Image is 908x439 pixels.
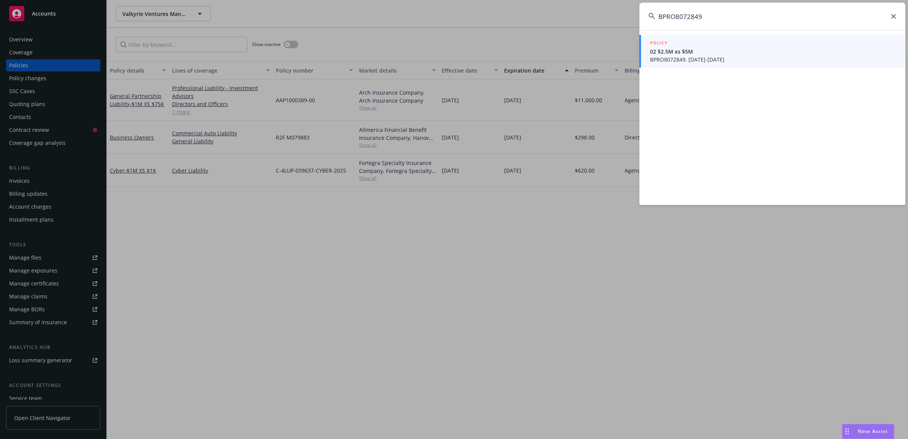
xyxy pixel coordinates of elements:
button: Nova Assist [842,424,894,439]
span: Nova Assist [858,428,888,434]
input: Search... [639,3,905,30]
h5: POLICY [650,39,668,47]
div: Drag to move [842,424,852,439]
a: POLICY02 $2.5M xs $5MBPRO8072849, [DATE]-[DATE] [639,35,905,68]
span: BPRO8072849, [DATE]-[DATE] [650,55,896,63]
span: 02 $2.5M xs $5M [650,48,896,55]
